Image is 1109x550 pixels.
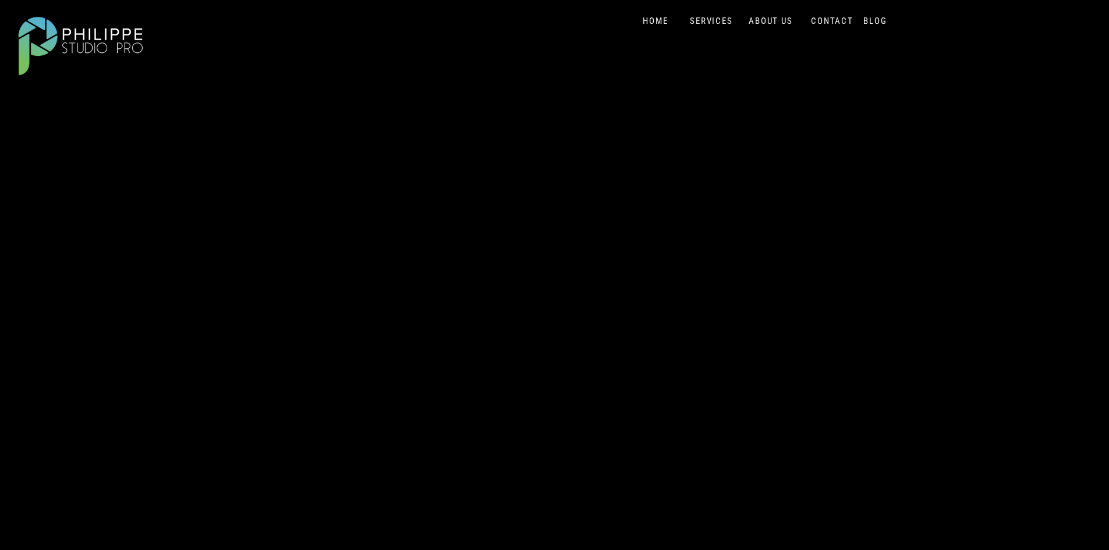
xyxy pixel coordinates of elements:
a: CONTACT [809,16,856,27]
a: SERVICES [688,16,736,27]
a: HOME [631,16,681,27]
a: ABOUT US [746,16,796,27]
a: BLOG [861,16,890,27]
